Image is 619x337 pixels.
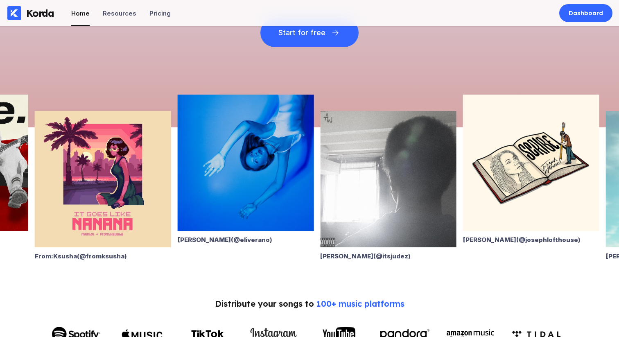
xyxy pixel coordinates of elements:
[103,9,136,17] div: Resources
[316,299,404,309] span: 100+ music platforms
[260,18,359,47] button: Start for free
[278,29,325,37] div: Start for free
[149,9,171,17] div: Pricing
[320,252,456,260] div: [PERSON_NAME] (@ itsjudez )
[569,9,603,17] div: Dashboard
[178,95,314,231] img: Eli Verano
[320,111,456,247] img: Alan Ward
[35,111,171,247] img: From:Ksusha
[71,9,90,17] div: Home
[463,95,599,231] img: Joseph Lofthouse
[26,7,54,19] div: Korda
[215,299,404,309] div: Distribute your songs to
[178,236,314,244] div: [PERSON_NAME] (@ eliverano )
[35,252,171,260] div: From:Ksusha (@ fromksusha )
[463,236,599,244] div: [PERSON_NAME] (@ josephlofthouse )
[559,4,612,22] a: Dashboard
